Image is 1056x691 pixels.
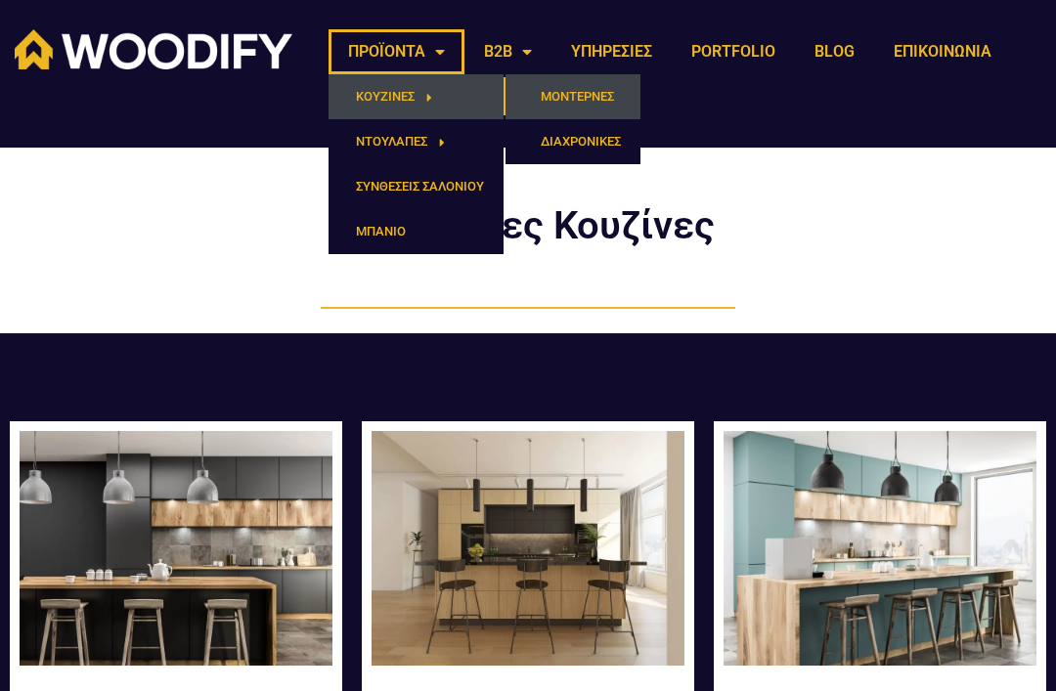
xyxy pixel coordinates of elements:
[20,431,332,678] a: Anakena κουζίνα
[464,29,551,74] a: B2B
[874,29,1011,74] a: ΕΠΙΚΟΙΝΩΝΙΑ
[372,431,684,678] a: Arashi κουζίνα
[329,74,504,119] a: ΚΟΥΖΙΝΕΣ
[329,164,504,209] a: ΣΥΝΘΕΣΕΙΣ ΣΑΛΟΝΙΟΥ
[795,29,874,74] a: BLOG
[506,119,640,164] a: ΔΙΑΧΡΟΝΙΚΕΣ
[506,74,640,119] a: ΜΟΝΤΕΡΝΕΣ
[329,119,504,164] a: ΝΤΟΥΛΑΠΕΣ
[293,206,763,245] h2: Μοντέρνες Κουζίνες
[329,209,504,254] a: ΜΠΑΝΙΟ
[506,74,640,164] ul: ΚΟΥΖΙΝΕΣ
[329,74,504,254] ul: ΠΡΟΪΟΝΤΑ
[724,431,1036,678] a: CUSTOM-ΕΠΙΠΛΑ-ΚΟΥΖΙΝΑΣ-BEIBU-ΣΕ-ΠΡΑΣΙΝΟ-ΧΡΩΜΑ-ΜΕ-ΞΥΛΟ
[329,29,464,74] a: ΠΡΟΪΟΝΤΑ
[551,29,672,74] a: ΥΠΗΡΕΣΙΕΣ
[15,29,292,69] img: Woodify
[672,29,795,74] a: PORTFOLIO
[329,29,1011,74] nav: Menu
